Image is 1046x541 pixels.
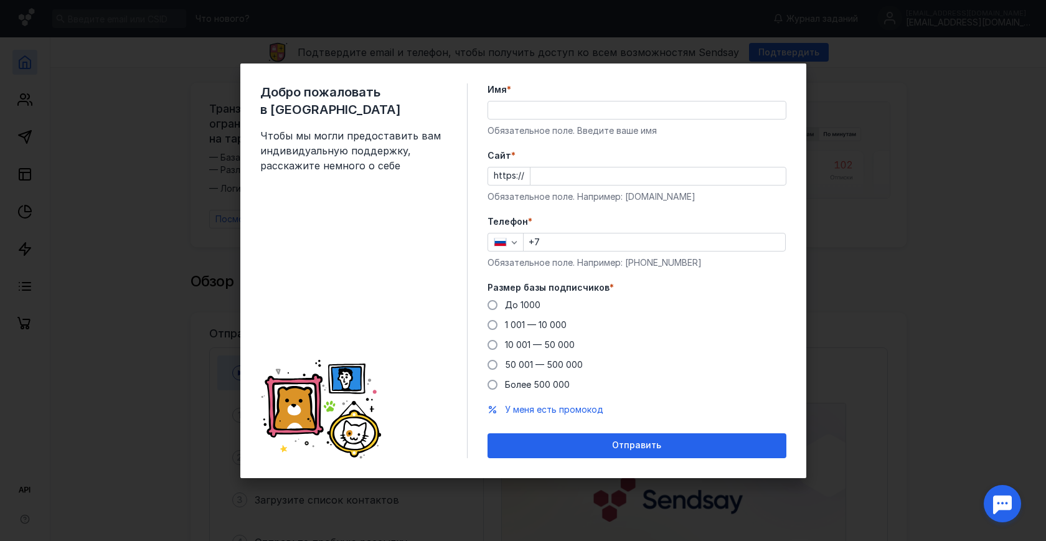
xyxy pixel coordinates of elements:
[505,359,583,370] span: 50 001 — 500 000
[505,319,567,330] span: 1 001 — 10 000
[505,379,570,390] span: Более 500 000
[488,256,786,269] div: Обязательное поле. Например: [PHONE_NUMBER]
[612,440,661,451] span: Отправить
[488,83,507,96] span: Имя
[488,433,786,458] button: Отправить
[488,191,786,203] div: Обязательное поле. Например: [DOMAIN_NAME]
[260,83,447,118] span: Добро пожаловать в [GEOGRAPHIC_DATA]
[488,215,528,228] span: Телефон
[505,404,603,415] span: У меня есть промокод
[488,281,610,294] span: Размер базы подписчиков
[488,125,786,137] div: Обязательное поле. Введите ваше имя
[260,128,447,173] span: Чтобы мы могли предоставить вам индивидуальную поддержку, расскажите немного о себе
[505,339,575,350] span: 10 001 — 50 000
[505,299,540,310] span: До 1000
[505,403,603,416] button: У меня есть промокод
[488,149,511,162] span: Cайт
